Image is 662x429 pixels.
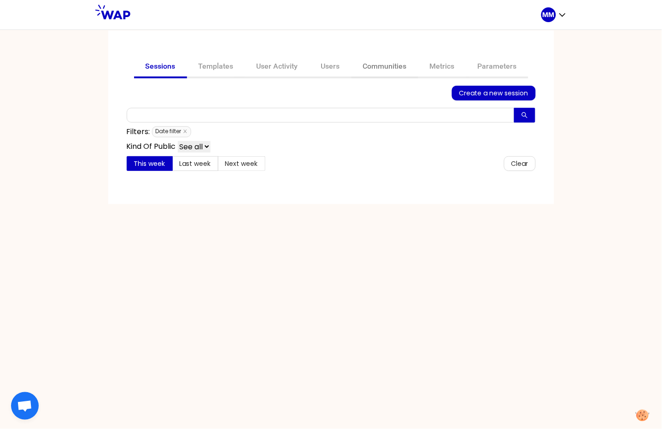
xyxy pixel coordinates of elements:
[352,56,418,78] a: Communities
[310,56,352,78] a: Users
[541,7,567,22] button: MM
[127,141,176,153] p: Kind Of Public
[452,86,536,100] button: Create a new session
[152,126,191,137] span: Date filter
[183,129,187,134] span: close
[459,88,528,98] span: Create a new session
[514,108,535,123] button: search
[245,56,310,78] a: User Activity
[225,159,258,168] span: Next week
[127,126,150,137] p: Filters:
[134,56,187,78] a: Sessions
[11,392,39,420] a: Ouvrir le chat
[630,404,655,427] button: Manage your preferences about cookies
[521,112,528,119] span: search
[134,159,165,168] span: This week
[543,10,555,19] p: MM
[180,159,211,168] span: Last week
[418,56,466,78] a: Metrics
[466,56,528,78] a: Parameters
[187,56,245,78] a: Templates
[504,156,536,171] button: Clear
[511,159,528,169] span: Clear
